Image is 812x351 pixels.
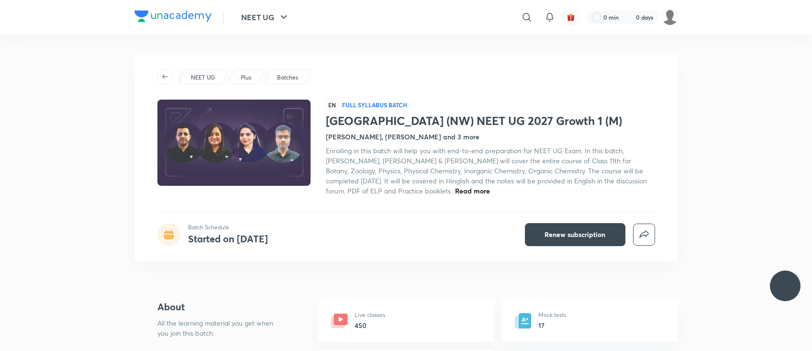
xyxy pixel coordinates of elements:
img: Pankaj Saproo [662,9,678,25]
a: Plus [239,73,253,82]
h4: [PERSON_NAME], [PERSON_NAME] and 3 more [326,132,479,142]
h1: [GEOGRAPHIC_DATA] (NW) NEET UG 2027 Growth 1 (M) [326,114,655,128]
h4: About [157,300,288,314]
img: streak [624,12,634,22]
h6: 450 [355,320,385,330]
img: avatar [567,13,575,22]
p: Batch Schedule [188,223,268,232]
img: Thumbnail [156,99,311,187]
span: Enrolling in this batch will help you with end-to-end preparation for NEET UG Exam. In this batch... [326,146,647,195]
p: Full Syllabus Batch [342,101,407,109]
p: Live classes [355,311,385,319]
span: Read more [455,186,490,195]
p: NEET UG [191,73,215,82]
h6: 17 [538,320,566,330]
span: EN [326,100,338,110]
p: Plus [241,73,251,82]
a: NEET UG [189,73,216,82]
button: Renew subscription [525,223,625,246]
p: All the learning material you get when you join this batch [157,318,281,338]
a: Company Logo [134,11,211,24]
a: Batches [275,73,300,82]
p: Mock tests [538,311,566,319]
button: NEET UG [235,8,295,27]
p: Batches [277,73,298,82]
img: ttu [779,280,791,292]
span: Renew subscription [545,230,605,239]
img: Company Logo [134,11,211,22]
button: avatar [563,10,578,25]
h4: Started on [DATE] [188,232,268,245]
